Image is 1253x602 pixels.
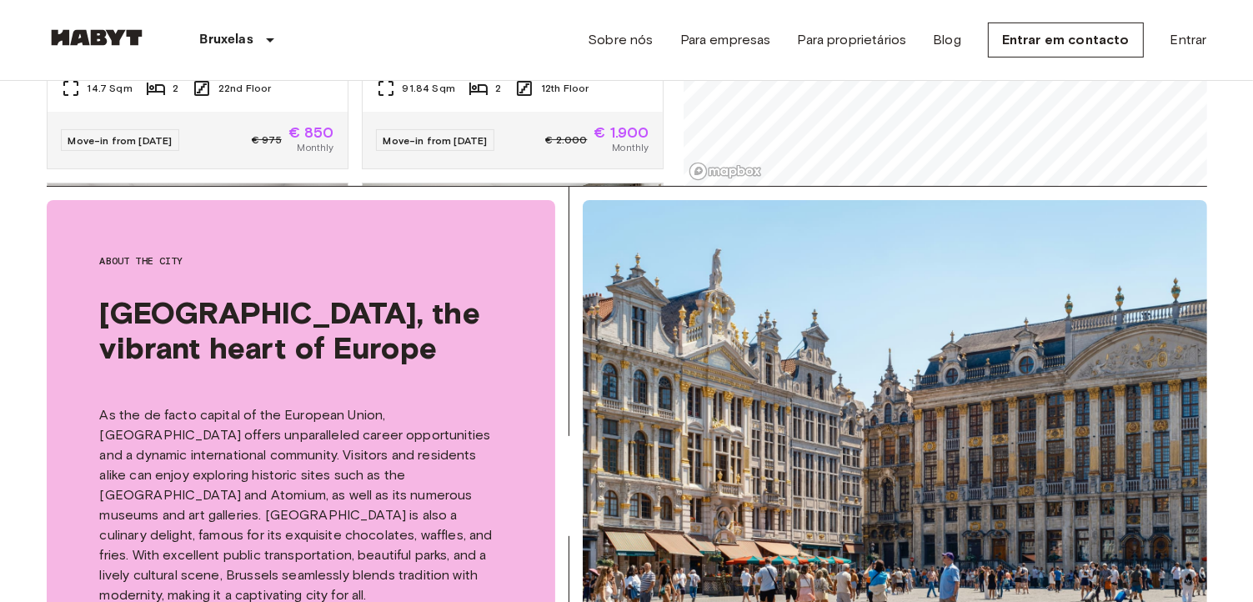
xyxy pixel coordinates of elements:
span: Monthly [612,140,649,155]
a: Para proprietários [798,30,907,50]
span: Monthly [297,140,333,155]
img: Habyt [47,29,147,46]
a: Blog [933,30,961,50]
a: Entrar [1170,30,1207,50]
span: € 1.900 [594,125,649,140]
span: € 975 [252,133,282,148]
span: Move-in from [DATE] [383,134,488,147]
span: [GEOGRAPHIC_DATA], the vibrant heart of Europe [100,295,502,365]
span: 2 [495,81,501,96]
span: 2 [173,81,178,96]
a: Sobre nós [588,30,653,50]
a: Marketing picture of unit BE-23-003-014-001Previous imagePrevious imageQuarto privadoAntwerpse [S... [362,183,664,538]
img: Marketing picture of unit BE-23-003-014-001 [363,183,663,384]
span: 91.84 Sqm [403,81,455,96]
span: About the city [100,253,502,268]
span: 22nd Floor [218,81,272,96]
a: Para empresas [680,30,771,50]
a: Marketing picture of unit BE-23-003-062-001Previous imagePrevious imageQuarto privadoAntwerpse [S... [47,183,348,538]
span: 12th Floor [541,81,589,96]
span: Move-in from [DATE] [68,134,173,147]
a: Mapbox logo [689,162,762,181]
span: € 2.000 [545,133,587,148]
a: Entrar em contacto [988,23,1144,58]
img: Marketing picture of unit BE-23-003-062-001 [48,183,348,384]
span: € 850 [288,125,334,140]
span: 14.7 Sqm [88,81,133,96]
p: Bruxelas [200,30,253,50]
